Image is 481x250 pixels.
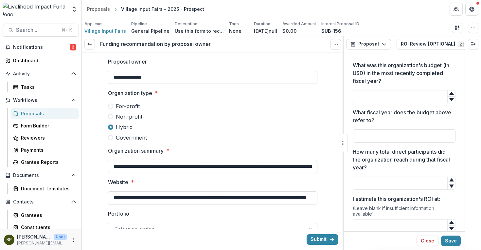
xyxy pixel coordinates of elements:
[10,108,79,119] a: Proposals
[229,21,239,27] p: Tags
[10,157,79,167] a: Grantee Reports
[353,195,440,203] p: I estimate this organization's ROI at:
[13,98,68,103] span: Workflows
[353,148,452,171] p: How many total direct participants did the organization reach during that fiscal year?
[131,21,147,27] p: Pipeline
[346,39,391,49] button: Proposal
[84,4,113,14] a: Proposals
[21,159,74,165] div: Grantee Reports
[13,71,68,77] span: Activity
[87,6,110,12] div: Proposals
[465,3,478,16] button: Get Help
[10,183,79,194] a: Document Templates
[17,233,51,240] p: [PERSON_NAME]
[13,199,68,205] span: Contacts
[10,82,79,92] a: Tasks
[13,45,70,50] span: Notifications
[116,102,140,110] span: For-profit
[84,4,207,14] nav: breadcrumb
[330,39,341,49] button: Options
[84,28,126,34] a: Village Input Fairs
[10,144,79,155] a: Payments
[3,55,79,66] a: Dashboard
[16,27,58,33] span: Search...
[116,123,133,131] span: Hybrid
[10,120,79,131] a: Form Builder
[321,28,341,34] p: SUB-156
[17,240,67,246] p: [PERSON_NAME][EMAIL_ADDRESS][DOMAIN_NAME]
[3,42,79,52] button: Notifications2
[3,170,79,181] button: Open Documents
[21,110,74,117] div: Proposals
[468,39,478,49] button: Expand right
[10,210,79,221] a: Grantees
[21,84,74,90] div: Tasks
[84,21,103,27] p: Applicant
[282,28,297,34] p: $0.00
[21,134,74,141] div: Reviewers
[21,146,74,153] div: Payments
[70,3,79,16] button: Open entity switcher
[175,21,197,27] p: Description
[60,27,73,34] div: ⌘ + K
[21,185,74,192] div: Document Templates
[121,6,204,12] div: Village Input Fairs - 2025 - Prospect
[13,57,74,64] div: Dashboard
[175,28,224,34] p: Use this form to record information about a Fund, Special Projects, or Research/Ecosystem/Regrant...
[70,236,78,244] button: More
[353,61,452,85] p: What was this organization's budget (in USD) in the most recently completed fiscal year?
[13,173,68,178] span: Documents
[3,95,79,106] button: Open Workflows
[10,222,79,233] a: Constituents
[108,58,147,66] p: Proposal owner
[353,108,452,124] p: What fiscal year does the budget above refer to?
[397,39,476,49] button: ROI Review [OPTIONAL]2
[7,238,12,242] div: Rachel Proefke
[3,24,79,37] button: Search...
[3,3,67,16] img: Livelihood Impact Fund logo
[70,44,76,50] span: 2
[417,236,438,246] button: Close
[108,178,128,186] p: Website
[108,147,164,155] p: Organization summary
[21,212,74,219] div: Grantees
[108,210,129,218] p: Portfolio
[3,197,79,207] button: Open Contacts
[116,113,142,121] span: Non-profit
[131,28,169,34] p: General Pipeline
[10,132,79,143] a: Reviewers
[282,21,316,27] p: Awarded Amount
[116,134,147,142] span: Government
[321,21,359,27] p: Internal Proposal ID
[108,89,152,97] p: Organization type
[254,21,270,27] p: Duration
[353,205,455,219] div: (Leave blank if insufficient information available)
[229,28,241,34] p: None
[254,28,277,34] p: [DATE]null
[21,224,74,231] div: Constituents
[100,41,211,47] h3: Funding recommendation by proposal owner
[450,3,463,16] button: Partners
[21,122,74,129] div: Form Builder
[307,234,338,245] button: Submit
[54,234,67,240] p: User
[3,68,79,79] button: Open Activity
[441,236,461,246] button: Save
